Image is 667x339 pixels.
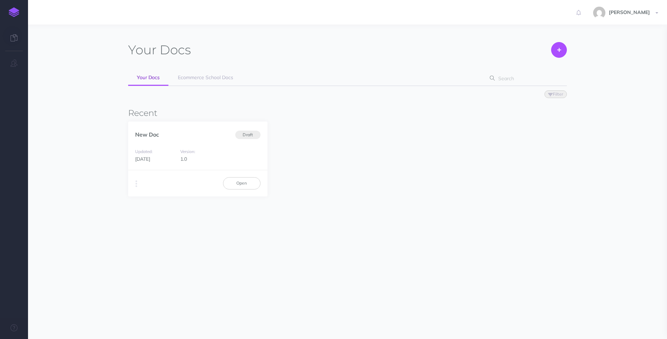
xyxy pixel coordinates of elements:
[223,177,260,189] a: Open
[137,74,160,81] span: Your Docs
[128,42,191,58] h1: Docs
[169,70,242,85] a: Ecommerce School Docs
[178,74,233,81] span: Ecommerce School Docs
[135,156,150,162] span: [DATE]
[135,131,159,138] a: New Doc
[128,42,157,57] span: Your
[136,179,137,189] i: More actions
[180,156,187,162] span: 1.0
[605,9,653,15] span: [PERSON_NAME]
[9,7,19,17] img: logo-mark.svg
[544,90,567,98] button: Filter
[135,149,153,154] small: Updated:
[593,7,605,19] img: b1eb4d8dcdfd9a3639e0a52054f32c10.jpg
[496,72,556,85] input: Search
[128,70,168,86] a: Your Docs
[128,109,567,118] h3: Recent
[180,149,195,154] small: Version:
